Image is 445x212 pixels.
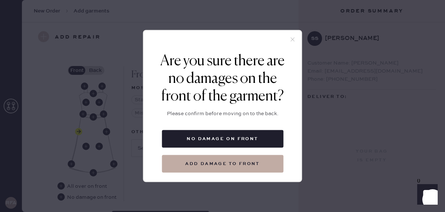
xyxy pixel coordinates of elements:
[410,179,442,211] iframe: Front Chat
[154,52,291,105] div: Are you sure there are no damages on the front of the garment?
[167,110,278,118] div: Please confirm before moving on to the back.
[162,155,283,173] button: Add damage to front
[162,130,283,148] button: No damage on front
